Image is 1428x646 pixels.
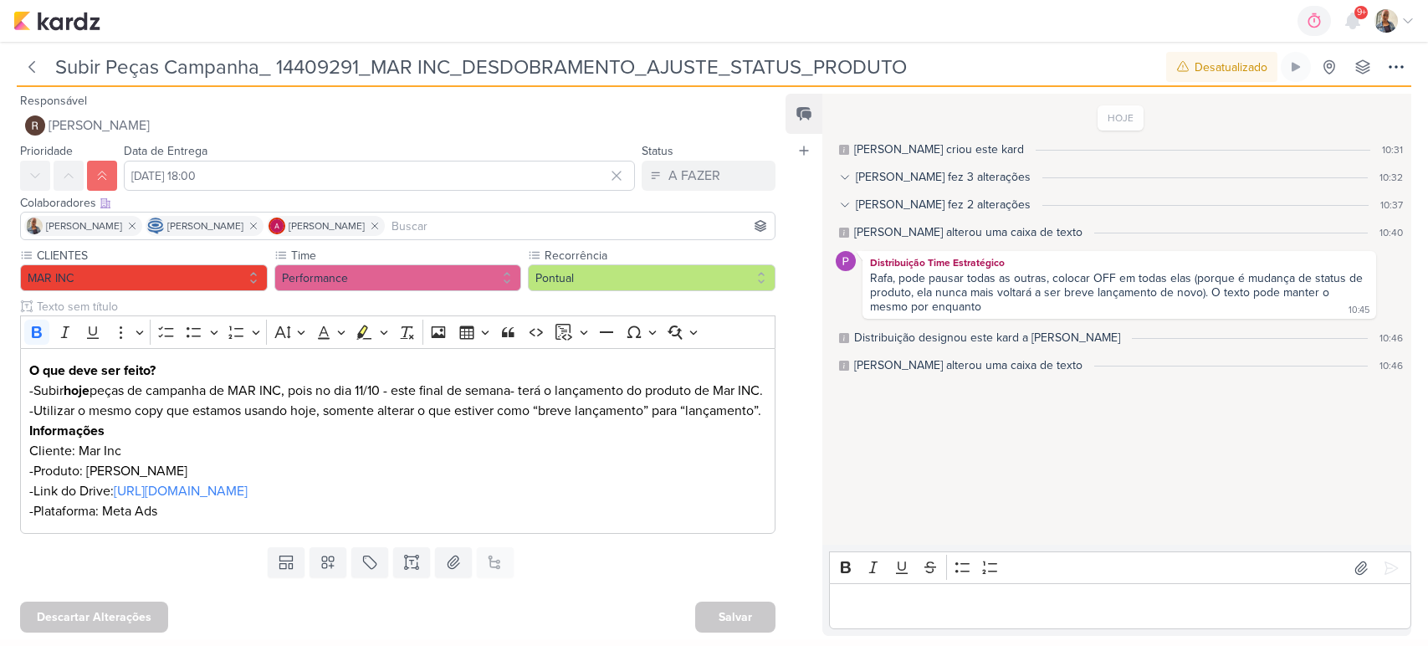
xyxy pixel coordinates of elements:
button: A FAZER [642,161,775,191]
div: Colaboradores [20,194,775,212]
input: Kard Sem Título [50,52,1163,82]
img: Iara Santos [1374,9,1398,33]
span: [PERSON_NAME] [289,218,365,233]
div: 10:37 [1380,197,1403,213]
input: Select a date [124,161,635,191]
input: Buscar [388,216,771,236]
div: Este log é visível à todos no kard [839,333,849,343]
button: Desatualizado [1166,52,1277,82]
img: kardz.app [13,11,100,31]
label: Responsável [20,94,87,108]
div: Editor editing area: main [829,583,1411,629]
span: [PERSON_NAME] [46,218,122,233]
div: Este log é visível à todos no kard [839,228,849,238]
p: -Produto: [PERSON_NAME] [29,461,767,481]
div: Rafa, pode pausar todas as outras, colocar OFF em todas elas (porque é mudança de status de produ... [870,271,1366,314]
label: Prioridade [20,144,73,158]
div: Ligar relógio [1289,60,1303,74]
button: MAR INC [20,264,268,291]
strong: O que deve ser feito? [29,362,156,379]
div: Distribuição designou este kard a Rafael [854,329,1120,346]
p: -Link do Drive: [29,481,767,501]
a: [URL][DOMAIN_NAME] [114,483,248,500]
label: Data de Entrega [124,144,207,158]
img: Rafael Dornelles [25,115,45,136]
div: Editor toolbar [20,315,775,348]
div: [PERSON_NAME] fez 3 alterações [856,168,1031,186]
div: Isabella criou este kard [854,141,1024,158]
div: Desatualizado [1195,59,1267,76]
span: [PERSON_NAME] [49,115,150,136]
label: Recorrência [543,247,775,264]
img: Alessandra Gomes [269,218,285,234]
strong: hoje [64,382,90,399]
div: Editor editing area: main [20,348,775,535]
label: Status [642,144,673,158]
div: 10:32 [1379,170,1403,185]
span: 9+ [1357,6,1366,19]
button: Pontual [528,264,775,291]
div: A FAZER [668,166,720,186]
div: Isabella alterou uma caixa de texto [854,356,1083,374]
input: Texto sem título [33,298,775,315]
p: -Subir peças de campanha de MAR INC, pois no dia 11/10 - este final de semana- terá o lançamento ... [29,381,767,401]
button: Performance [274,264,522,291]
div: 10:31 [1382,142,1403,157]
label: Time [289,247,522,264]
div: Este log é visível à todos no kard [839,145,849,155]
strong: Informações [29,423,105,439]
div: Editor toolbar [829,551,1411,584]
div: 10:46 [1379,331,1403,346]
img: Iara Santos [26,218,43,234]
img: Distribuição Time Estratégico [836,251,856,271]
span: [PERSON_NAME] [167,218,243,233]
p: -Utilizar o mesmo copy que estamos usando hoje, somente alterar o que estiver como “breve lançame... [29,401,767,421]
p: -Plataforma: Meta Ads [29,501,767,521]
div: 10:46 [1379,358,1403,373]
label: CLIENTES [35,247,268,264]
div: Este log é visível à todos no kard [839,361,849,371]
div: 10:45 [1349,304,1369,317]
div: [PERSON_NAME] fez 2 alterações [856,196,1031,213]
button: [PERSON_NAME] [20,110,775,141]
div: Isabella alterou uma caixa de texto [854,223,1083,241]
p: Cliente: Mar Inc [29,441,767,461]
div: Distribuição Time Estratégico [866,254,1373,271]
img: Caroline Traven De Andrade [147,218,164,234]
div: 10:40 [1379,225,1403,240]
